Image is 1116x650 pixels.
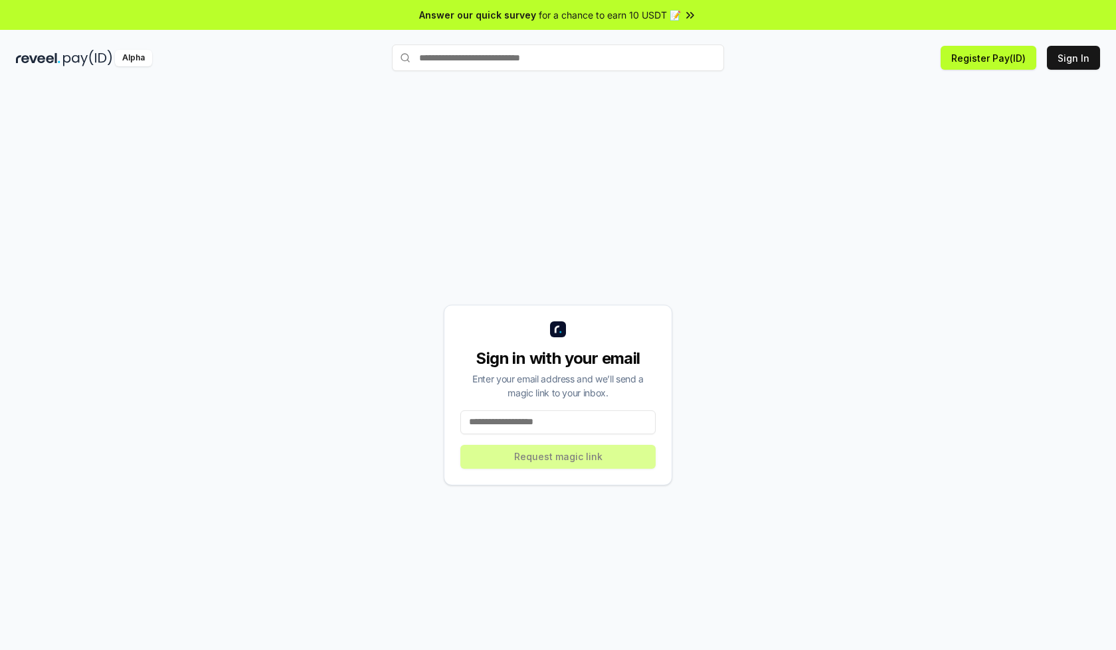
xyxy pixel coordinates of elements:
button: Register Pay(ID) [941,46,1036,70]
div: Enter your email address and we’ll send a magic link to your inbox. [460,372,656,400]
div: Alpha [115,50,152,66]
img: pay_id [63,50,112,66]
button: Sign In [1047,46,1100,70]
img: reveel_dark [16,50,60,66]
span: for a chance to earn 10 USDT 📝 [539,8,681,22]
span: Answer our quick survey [419,8,536,22]
div: Sign in with your email [460,348,656,369]
img: logo_small [550,321,566,337]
